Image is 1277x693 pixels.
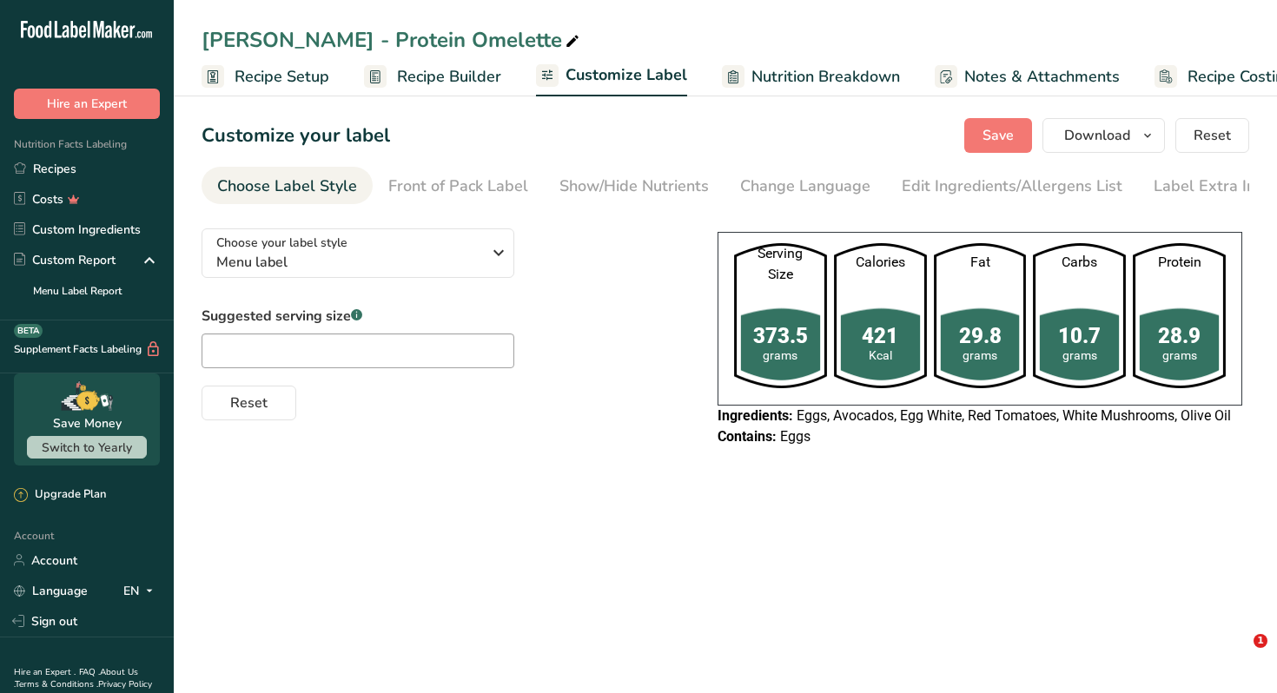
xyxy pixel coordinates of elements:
[1064,125,1130,146] span: Download
[14,251,116,269] div: Custom Report
[42,439,132,456] span: Switch to Yearly
[202,306,514,327] label: Suggested serving size
[718,407,793,424] span: Ingredients:
[1254,634,1267,648] span: 1
[1133,320,1226,352] div: 28.9
[1033,243,1126,388] img: resturant-shape.ead3938.png
[14,666,76,678] a: Hire an Expert .
[1154,175,1269,198] div: Label Extra Info
[1194,125,1231,146] span: Reset
[1033,320,1126,352] div: 10.7
[734,320,827,352] div: 373.5
[27,436,147,459] button: Switch to Yearly
[14,324,43,338] div: BETA
[780,428,811,445] span: Eggs
[216,252,481,273] span: Menu label
[751,65,900,89] span: Nutrition Breakdown
[734,346,827,365] div: grams
[1133,346,1226,365] div: grams
[98,678,152,690] a: Privacy Policy
[202,386,296,420] button: Reset
[1133,243,1226,388] img: resturant-shape.ead3938.png
[235,65,329,89] span: Recipe Setup
[364,57,501,96] a: Recipe Builder
[14,486,106,504] div: Upgrade Plan
[559,175,709,198] div: Show/Hide Nutrients
[79,666,100,678] a: FAQ .
[202,24,583,56] div: [PERSON_NAME] - Protein Omelette
[216,234,347,252] span: Choose your label style
[1033,252,1126,273] div: Carbs
[964,118,1032,153] button: Save
[397,65,501,89] span: Recipe Builder
[388,175,528,198] div: Front of Pack Label
[834,252,927,273] div: Calories
[14,666,138,690] a: About Us .
[202,122,390,150] h1: Customize your label
[983,125,1014,146] span: Save
[934,252,1027,273] div: Fat
[722,57,900,96] a: Nutrition Breakdown
[14,89,160,119] button: Hire an Expert
[740,175,870,198] div: Change Language
[797,407,1231,424] span: Eggs, Avocados, Egg White, Red Tomatoes, White Mushrooms, Olive Oil
[1033,346,1126,365] div: grams
[934,320,1027,352] div: 29.8
[834,346,927,365] div: Kcal
[230,393,268,413] span: Reset
[202,228,514,278] button: Choose your label style Menu label
[934,346,1027,365] div: grams
[718,428,777,445] span: Contains:
[964,65,1120,89] span: Notes & Attachments
[902,175,1122,198] div: Edit Ingredients/Allergens List
[53,414,122,432] div: Save Money
[566,63,687,87] span: Customize Label
[217,175,357,198] div: Choose Label Style
[734,243,827,285] div: Serving Size
[934,243,1027,388] img: resturant-shape.ead3938.png
[1175,118,1249,153] button: Reset
[536,56,687,97] a: Customize Label
[834,243,927,388] img: resturant-shape.ead3938.png
[202,57,329,96] a: Recipe Setup
[1133,252,1226,273] div: Protein
[734,243,827,388] img: resturant-shape.ead3938.png
[15,678,98,690] a: Terms & Conditions .
[1042,118,1165,153] button: Download
[123,580,160,601] div: EN
[834,320,927,352] div: 421
[14,576,88,606] a: Language
[935,57,1120,96] a: Notes & Attachments
[1218,634,1260,676] iframe: Intercom live chat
